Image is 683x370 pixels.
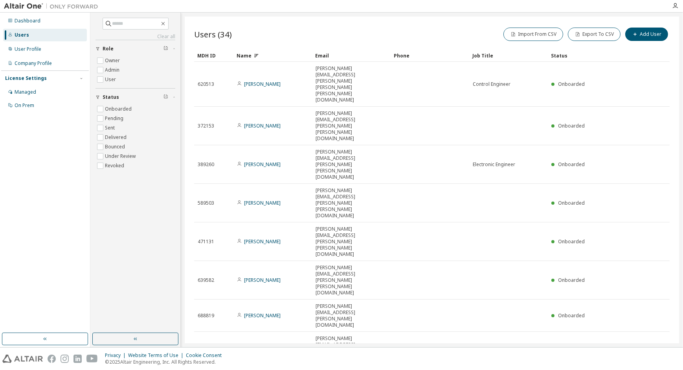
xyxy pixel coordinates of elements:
span: Onboarded [558,81,585,87]
label: Onboarded [105,104,133,114]
span: 639582 [198,277,214,283]
label: Owner [105,56,121,65]
span: [PERSON_NAME][EMAIL_ADDRESS][PERSON_NAME][DOMAIN_NAME] [316,303,387,328]
a: [PERSON_NAME] [244,81,281,87]
div: Managed [15,89,36,95]
div: Privacy [105,352,128,359]
a: [PERSON_NAME] [244,161,281,168]
label: Admin [105,65,121,75]
div: Website Terms of Use [128,352,186,359]
span: [PERSON_NAME][EMAIL_ADDRESS][PERSON_NAME][DOMAIN_NAME] [316,335,387,361]
span: 688819 [198,313,214,319]
a: Clear all [95,33,175,40]
span: Onboarded [558,277,585,283]
span: [PERSON_NAME][EMAIL_ADDRESS][PERSON_NAME][PERSON_NAME][DOMAIN_NAME] [316,110,387,142]
label: Under Review [105,152,137,161]
img: altair_logo.svg [2,355,43,363]
span: 471131 [198,239,214,245]
label: Bounced [105,142,127,152]
span: Onboarded [558,312,585,319]
span: Users (34) [194,29,232,40]
div: On Prem [15,102,34,109]
button: Export To CSV [568,28,621,41]
img: Altair One [4,2,102,10]
a: [PERSON_NAME] [244,277,281,283]
span: [PERSON_NAME][EMAIL_ADDRESS][PERSON_NAME][PERSON_NAME][DOMAIN_NAME] [316,149,387,180]
label: Pending [105,114,125,123]
span: Electronic Engineer [473,161,515,168]
img: facebook.svg [48,355,56,363]
span: Onboarded [558,122,585,129]
button: Role [95,40,175,57]
span: 589503 [198,200,214,206]
div: Company Profile [15,60,52,67]
label: Sent [105,123,116,133]
span: Clear filter [163,46,168,52]
a: [PERSON_NAME] [244,238,281,245]
div: Dashboard [15,18,40,24]
span: 372153 [198,123,214,129]
span: 389260 [198,161,214,168]
div: Cookie Consent [186,352,226,359]
div: Users [15,32,29,38]
span: Status [103,94,119,100]
div: MDH ID [197,49,230,62]
div: Phone [394,49,466,62]
div: License Settings [5,75,47,81]
span: Onboarded [558,238,585,245]
span: Role [103,46,114,52]
div: Name [237,49,309,62]
span: [PERSON_NAME][EMAIL_ADDRESS][PERSON_NAME][PERSON_NAME][PERSON_NAME][DOMAIN_NAME] [316,65,387,103]
p: © 2025 Altair Engineering, Inc. All Rights Reserved. [105,359,226,365]
span: Control Engineer [473,81,510,87]
img: instagram.svg [61,355,69,363]
img: linkedin.svg [73,355,82,363]
span: [PERSON_NAME][EMAIL_ADDRESS][PERSON_NAME][PERSON_NAME][DOMAIN_NAME] [316,226,387,257]
label: Delivered [105,133,128,142]
span: 620513 [198,81,214,87]
div: Email [315,49,387,62]
div: Job Title [472,49,545,62]
button: Add User [625,28,668,41]
label: Revoked [105,161,126,170]
a: [PERSON_NAME] [244,200,281,206]
label: User [105,75,118,84]
span: [PERSON_NAME][EMAIL_ADDRESS][PERSON_NAME][PERSON_NAME][DOMAIN_NAME] [316,265,387,296]
span: Onboarded [558,200,585,206]
span: [PERSON_NAME][EMAIL_ADDRESS][PERSON_NAME][PERSON_NAME][DOMAIN_NAME] [316,187,387,219]
button: Import From CSV [503,28,563,41]
div: Status [551,49,629,62]
img: youtube.svg [86,355,98,363]
span: Clear filter [163,94,168,100]
a: [PERSON_NAME] [244,122,281,129]
a: [PERSON_NAME] [244,312,281,319]
div: User Profile [15,46,41,52]
button: Status [95,89,175,106]
span: Onboarded [558,161,585,168]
